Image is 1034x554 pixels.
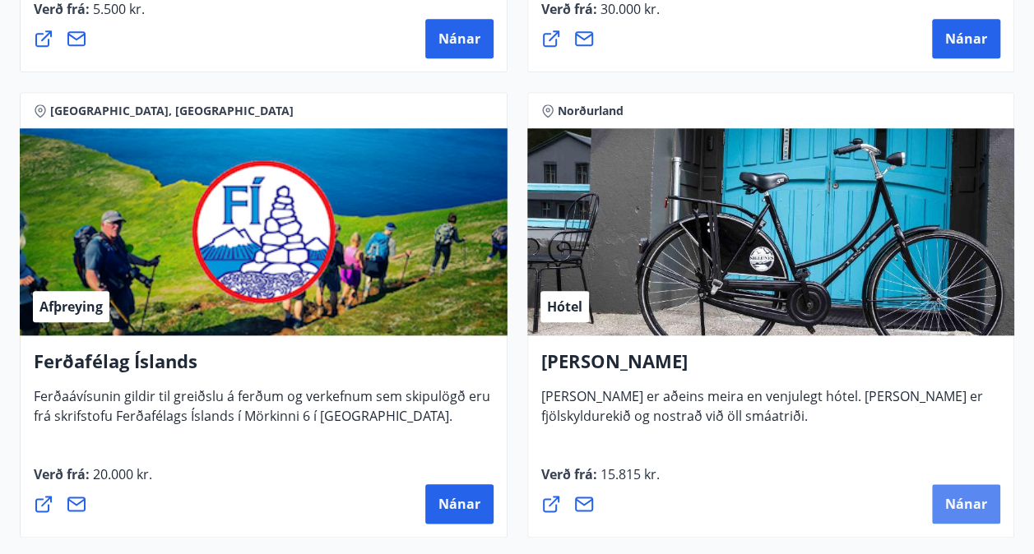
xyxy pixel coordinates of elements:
span: Verð frá : [34,465,152,496]
span: 20.000 kr. [90,465,152,483]
span: [PERSON_NAME] er aðeins meira en venjulegt hótel. [PERSON_NAME] er fjölskyldurekið og nostrað við... [541,387,983,438]
span: Verð frá : [541,465,660,496]
span: Nánar [945,495,987,513]
span: 15.815 kr. [597,465,660,483]
button: Nánar [932,19,1000,58]
h4: Ferðafélag Íslands [34,349,494,386]
span: Norðurland [558,103,624,119]
span: [GEOGRAPHIC_DATA], [GEOGRAPHIC_DATA] [50,103,294,119]
button: Nánar [425,484,494,524]
span: Ferðaávísunin gildir til greiðslu á ferðum og verkefnum sem skipulögð eru frá skrifstofu Ferðafél... [34,387,490,438]
span: Afþreying [39,298,103,316]
span: Nánar [945,30,987,48]
span: Hótel [547,298,582,316]
button: Nánar [425,19,494,58]
span: Nánar [438,30,480,48]
span: Nánar [438,495,480,513]
h4: [PERSON_NAME] [541,349,1001,386]
button: Nánar [932,484,1000,524]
